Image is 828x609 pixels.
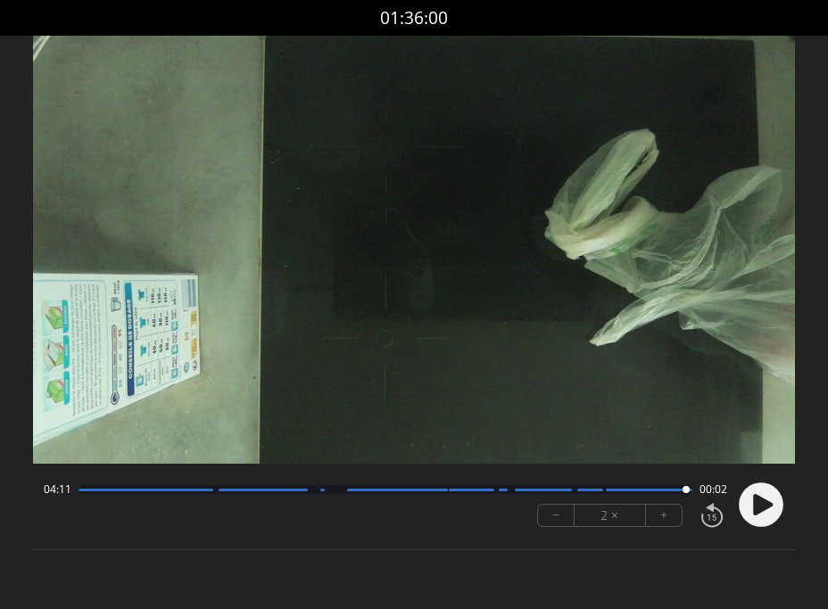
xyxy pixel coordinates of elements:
div: 2 × [575,505,646,526]
button: − [538,505,575,526]
a: 01:36:00 [380,5,448,31]
span: 00:02 [700,482,727,497]
span: 04:11 [44,482,71,497]
button: + [646,505,682,526]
